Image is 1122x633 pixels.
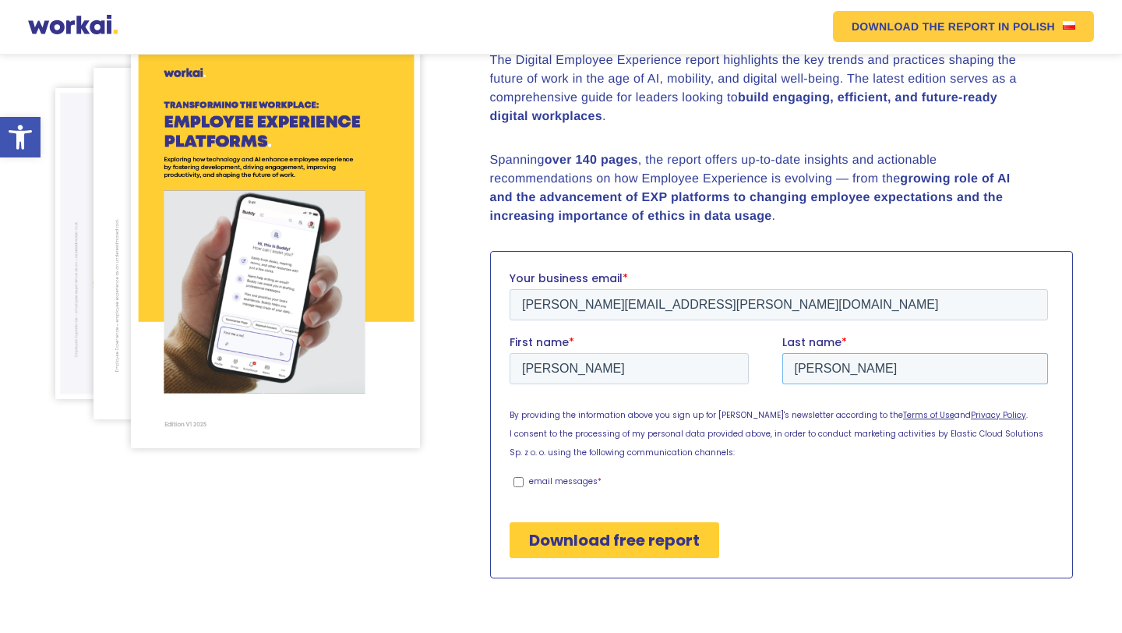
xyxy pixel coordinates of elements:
[93,68,342,419] img: DEX-2024-str-8.png
[490,151,1036,226] p: Spanning , the report offers up-to-date insights and actionable recommendations on how Employee E...
[1063,21,1075,30] img: Polish flag
[852,21,995,32] em: DOWNLOAD THE REPORT
[545,154,638,167] strong: over 140 pages
[55,88,275,399] img: DEX-2024-str-30.png
[490,51,1036,126] p: The Digital Employee Experience report highlights the key trends and practices shaping the future...
[833,11,1094,42] a: DOWNLOAD THE REPORTIN POLISHPolish flag
[131,39,420,448] img: DEX-2024-v2.2.png
[490,91,997,123] strong: build engaging, efficient, and future-ready digital workplaces
[510,271,1054,571] iframe: Form 0
[490,172,1011,223] strong: growing role of AI and the advancement of EXP platforms to changing employee expectations and the...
